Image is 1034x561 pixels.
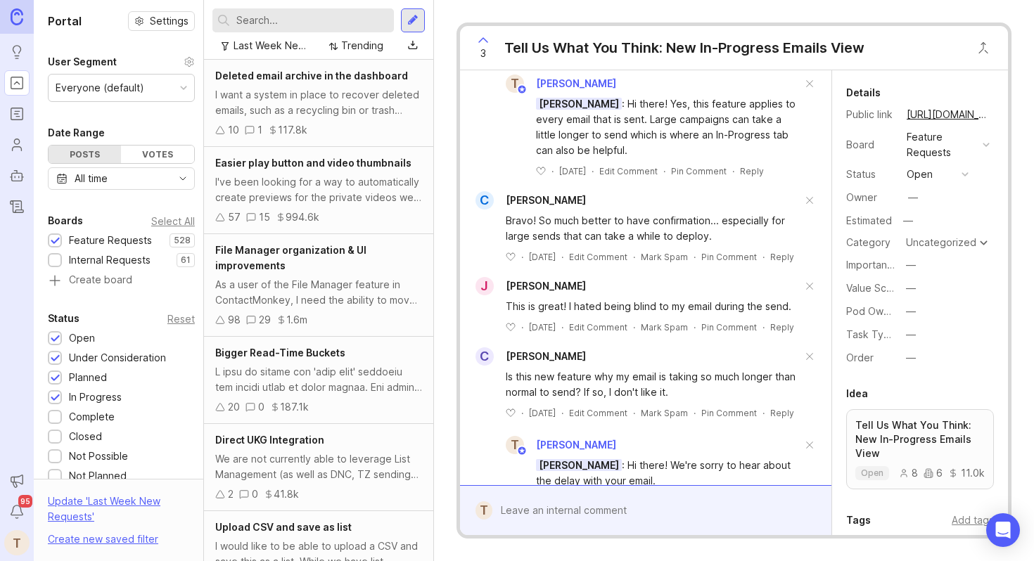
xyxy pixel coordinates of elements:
[69,468,127,484] div: Not Planned
[906,350,916,366] div: —
[740,165,764,177] div: Reply
[475,277,494,295] div: J
[204,147,433,234] a: Easier play button and video thumbnailsI've been looking for a way to automatically create previe...
[694,407,696,419] div: ·
[4,468,30,494] button: Announcements
[536,98,622,110] span: [PERSON_NAME]
[280,399,309,415] div: 187.1k
[228,312,241,328] div: 98
[234,38,309,53] div: Last Week New Requests
[561,407,563,419] div: ·
[701,251,757,263] div: Pin Comment
[497,436,616,454] a: T[PERSON_NAME]
[259,209,270,225] div: 15
[204,337,433,424] a: Bigger Read-Time BucketsL ipsu do sitame con 'adip elit' seddoeiu tem incidi utlab et dolor magna...
[4,132,30,157] a: Users
[286,209,319,225] div: 994.6k
[181,254,191,266] p: 61
[641,321,688,333] button: Mark Spam
[341,38,383,53] div: Trending
[48,124,105,141] div: Date Range
[128,11,195,31] a: Settings
[172,173,194,184] svg: toggle icon
[467,347,586,366] a: C[PERSON_NAME]
[924,468,943,478] div: 6
[633,321,635,333] div: ·
[529,322,556,333] time: [DATE]
[467,277,586,295] a: J[PERSON_NAME]
[506,436,524,454] div: T
[694,321,696,333] div: ·
[215,451,422,482] div: We are not currently able to leverage List Management (as well as DNC, TZ sending) as they use UK...
[906,238,976,247] div: Uncategorized
[215,277,422,308] div: As a user of the File Manager feature in ContactMonkey, I need the ability to move files into fol...
[599,165,658,177] div: Edit Comment
[846,385,868,402] div: Idea
[215,521,352,533] span: Upload CSV and save as list
[846,282,900,294] label: Value Scale
[770,407,794,419] div: Reply
[592,165,594,177] div: ·
[48,494,195,531] div: Update ' Last Week New Requests '
[846,328,896,340] label: Task Type
[278,122,307,138] div: 117.8k
[48,310,79,327] div: Status
[4,530,30,555] button: T
[701,321,757,333] div: Pin Comment
[215,70,408,82] span: Deleted email archive in the dashboard
[521,251,523,263] div: ·
[701,407,757,419] div: Pin Comment
[906,280,916,296] div: —
[252,486,258,502] div: 0
[49,146,121,163] div: Posts
[521,407,523,419] div: ·
[902,105,994,124] a: [URL][DOMAIN_NAME]
[846,107,895,122] div: Public link
[69,409,115,425] div: Complete
[204,60,433,147] a: Deleted email archive in the dashboardI want a system in place to recover deleted emails, such as...
[4,70,30,96] a: Portal
[228,486,234,502] div: 2
[846,216,892,226] div: Estimated
[150,14,189,28] span: Settings
[480,46,486,61] span: 3
[228,122,239,138] div: 10
[506,213,802,244] div: Bravo! So much better to have confirmation... especially for large sends that can take a while to...
[4,499,30,524] button: Notifications
[633,407,635,419] div: ·
[69,233,152,248] div: Feature Requests
[529,252,556,262] time: [DATE]
[561,251,563,263] div: ·
[770,321,794,333] div: Reply
[641,251,688,263] button: Mark Spam
[286,312,307,328] div: 1.6m
[121,146,193,163] div: Votes
[475,347,494,366] div: C
[48,13,82,30] h1: Portal
[846,409,994,489] a: Tell Us What You Think: New In-Progress Emails Viewopen8611.0k
[215,347,345,359] span: Bigger Read-Time Buckets
[529,408,556,418] time: [DATE]
[215,157,411,169] span: Easier play button and video thumbnails
[48,212,83,229] div: Boards
[69,252,151,268] div: Internal Requests
[228,399,240,415] div: 20
[561,321,563,333] div: ·
[69,449,128,464] div: Not Possible
[4,194,30,219] a: Changelog
[475,501,493,520] div: T
[551,165,554,177] div: ·
[521,321,523,333] div: ·
[228,209,241,225] div: 57
[762,321,765,333] div: ·
[506,299,802,314] div: This is great! I hated being blind to my email during the send.
[69,389,122,405] div: In Progress
[855,418,985,460] p: Tell Us What You Think: New In-Progress Emails View
[236,13,388,28] input: Search...
[69,429,102,444] div: Closed
[151,217,195,225] div: Select All
[4,101,30,127] a: Roadmaps
[48,531,158,547] div: Create new saved filter
[215,364,422,395] div: L ipsu do sitame con 'adip elit' seddoeiu tem incidi utlab et dolor magnaa. Eni admini veniam, qu...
